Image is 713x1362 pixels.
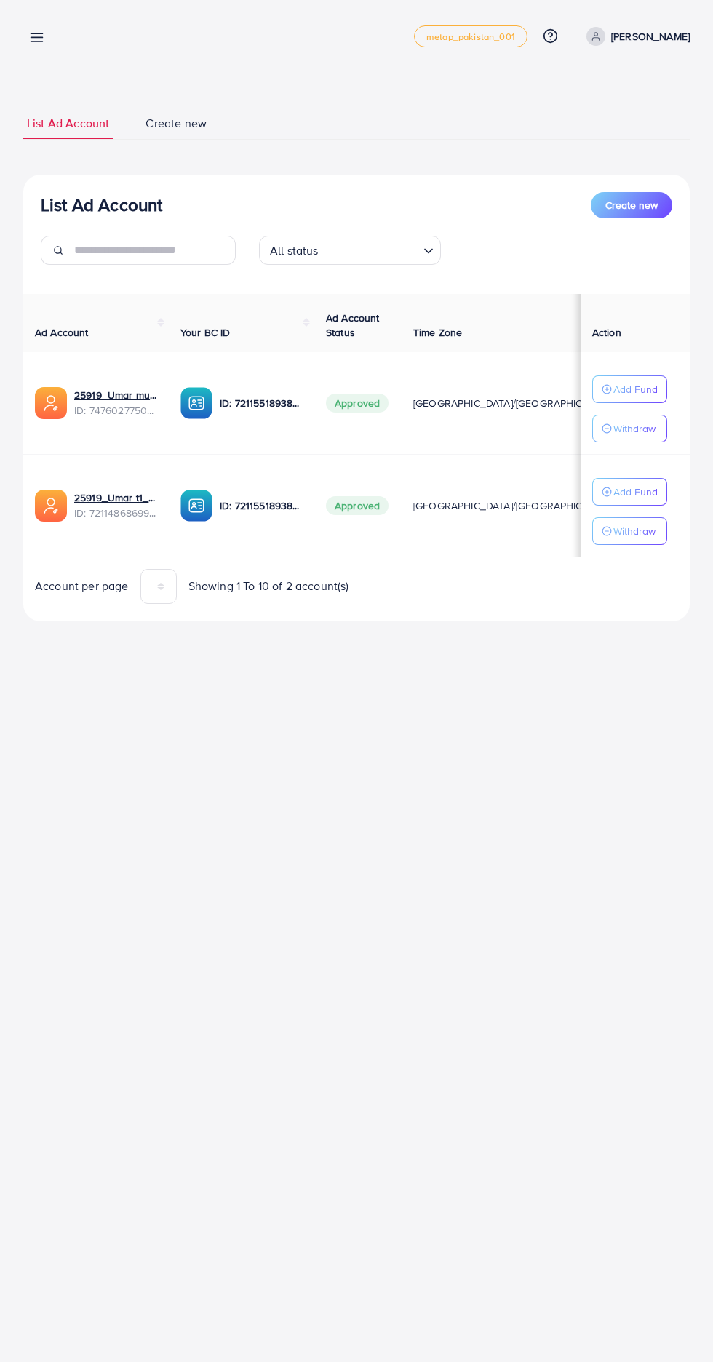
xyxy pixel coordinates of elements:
span: metap_pakistan_001 [426,32,515,41]
button: Withdraw [592,517,667,545]
p: Add Fund [613,381,658,398]
img: ic-ba-acc.ded83a64.svg [180,490,212,522]
p: ID: 7211551893808545793 [220,497,303,514]
p: Add Fund [613,483,658,501]
img: ic-ba-acc.ded83a64.svg [180,387,212,419]
span: ID: 7211486869945712641 [74,506,157,520]
span: Approved [326,394,389,413]
a: 25919_Umar t1_1679070383896 [74,490,157,505]
span: Account per page [35,578,129,594]
p: Withdraw [613,420,656,437]
span: List Ad Account [27,115,109,132]
span: Create new [146,115,207,132]
img: ic-ads-acc.e4c84228.svg [35,490,67,522]
span: Showing 1 To 10 of 2 account(s) [188,578,349,594]
span: Your BC ID [180,325,231,340]
span: Action [592,325,621,340]
button: Add Fund [592,375,667,403]
span: [GEOGRAPHIC_DATA]/[GEOGRAPHIC_DATA] [413,498,616,513]
button: Add Fund [592,478,667,506]
a: 25919_Umar mumtaz_1740648371024 [74,388,157,402]
a: [PERSON_NAME] [581,27,690,46]
button: Create new [591,192,672,218]
img: ic-ads-acc.e4c84228.svg [35,387,67,419]
input: Search for option [323,237,418,261]
div: <span class='underline'>25919_Umar mumtaz_1740648371024</span></br>7476027750877626369 [74,388,157,418]
p: [PERSON_NAME] [611,28,690,45]
div: Search for option [259,236,441,265]
span: Approved [326,496,389,515]
span: All status [267,240,322,261]
span: Ad Account Status [326,311,380,340]
p: Withdraw [613,522,656,540]
span: Ad Account [35,325,89,340]
span: Time Zone [413,325,462,340]
span: ID: 7476027750877626369 [74,403,157,418]
div: <span class='underline'>25919_Umar t1_1679070383896</span></br>7211486869945712641 [74,490,157,520]
h3: List Ad Account [41,194,162,215]
p: ID: 7211551893808545793 [220,394,303,412]
span: [GEOGRAPHIC_DATA]/[GEOGRAPHIC_DATA] [413,396,616,410]
span: Create new [605,198,658,212]
a: metap_pakistan_001 [414,25,527,47]
button: Withdraw [592,415,667,442]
